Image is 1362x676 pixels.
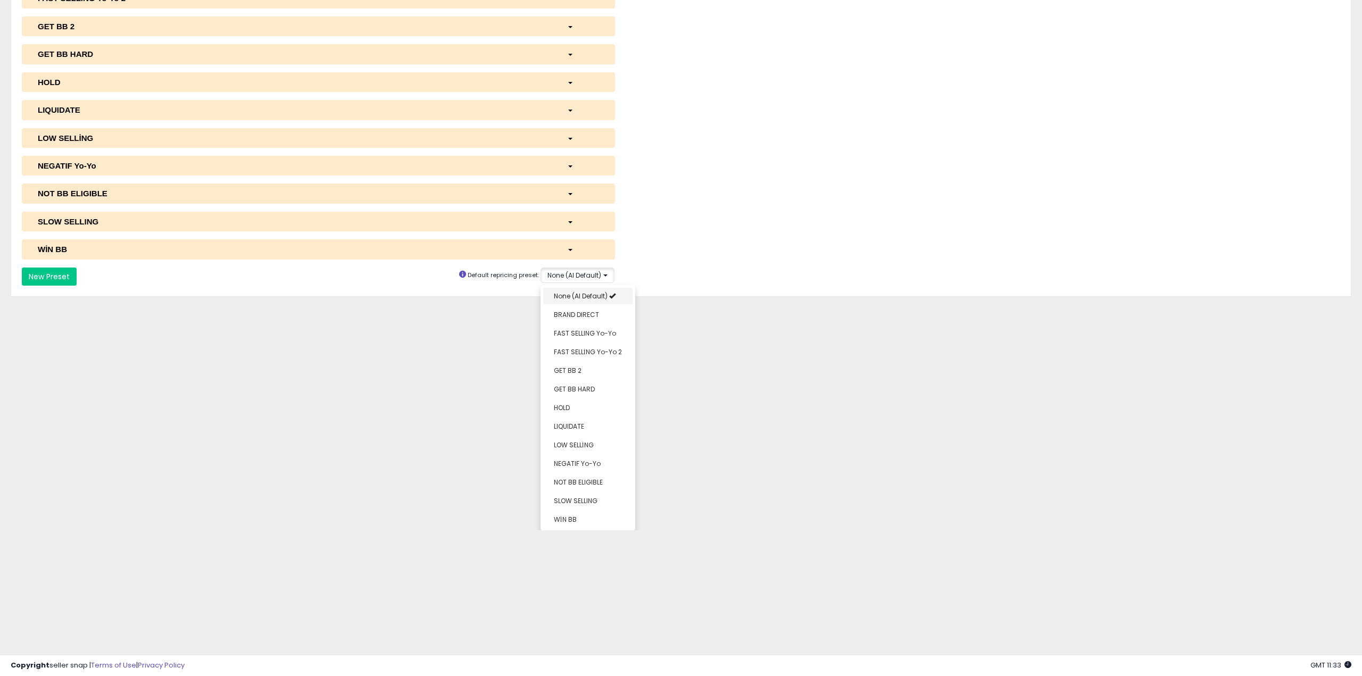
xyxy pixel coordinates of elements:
button: NEGATIF Yo-Yo [22,156,615,176]
span: None (AI Default) [554,291,608,301]
span: LIQUIDATE [554,422,584,431]
button: LIQUIDATE [22,100,615,120]
span: NEGATIF Yo-Yo [554,459,601,468]
span: FAST SELLİNG Yo-Yo 2 [554,347,622,356]
div: WİN BB [30,244,559,255]
button: LOW SELLİNG [22,128,615,148]
button: SLOW SELLING [22,212,615,231]
div: NEGATIF Yo-Yo [30,160,559,171]
span: GET BB 2 [554,366,582,375]
span: SLOW SELLING [554,496,597,505]
button: New Preset [22,268,77,286]
button: WİN BB [22,239,615,259]
div: SLOW SELLING [30,216,559,227]
button: GET BB 2 [22,16,615,36]
span: FAST SELLING Yo-Yo [554,329,616,338]
div: NOT BB ELIGIBLE [30,188,559,199]
div: LOW SELLİNG [30,132,559,144]
span: NOT BB ELIGIBLE [554,478,603,487]
div: HOLD [30,77,559,88]
button: None (AI Default) [541,268,614,283]
small: Default repricing preset: [468,271,539,279]
button: NOT BB ELIGIBLE [22,183,615,203]
button: GET BB HARD [22,44,615,64]
span: None (AI Default) [547,271,601,280]
span: LOW SELLİNG [554,440,594,449]
div: GET BB HARD [30,48,559,60]
div: GET BB 2 [30,21,559,32]
div: LIQUIDATE [30,104,559,115]
span: BRAND DIRECT [554,310,599,319]
button: HOLD [22,72,615,92]
span: WİN BB [554,515,577,524]
span: HOLD [554,403,570,412]
span: GET BB HARD [554,385,595,394]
